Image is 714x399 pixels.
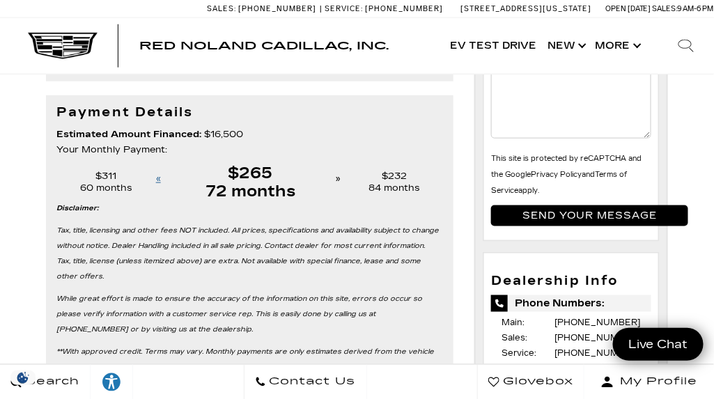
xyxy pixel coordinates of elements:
a: Live Chat [613,328,704,361]
span: Open [DATE] [605,4,651,13]
textarea: Message* [491,55,651,139]
img: Opt-Out Icon [7,370,39,385]
span: Contact Us [266,372,356,391]
span: Main: [502,318,525,328]
a: « [156,173,161,185]
h3: Dealership Info [491,274,651,288]
div: 84 months [346,182,444,194]
div: 72 months [165,182,336,201]
a: [STREET_ADDRESS][US_STATE] [460,4,591,13]
span: Red Noland Cadillac, Inc. [139,39,389,52]
a: » [336,173,341,185]
a: Privacy Policy [531,171,582,179]
span: Search [22,372,79,391]
span: Phone Numbers: [491,295,651,312]
span: Service: [502,349,536,359]
p: Tax, title, licensing and other fees NOT included. All prices, specifications and availability su... [56,223,443,284]
a: Service: [PHONE_NUMBER] [320,5,447,13]
span: Live Chat [621,336,695,352]
a: [PHONE_NUMBER] [555,318,641,328]
span: [PHONE_NUMBER] [365,4,443,13]
h3: Payment Details [56,106,443,120]
div: Explore your accessibility options [91,371,132,392]
section: Click to Open Cookie Consent Modal [7,370,39,385]
a: Terms of Service [491,171,627,195]
a: Contact Us [244,364,367,399]
a: New [542,18,589,74]
a: EV Test Drive [444,18,542,74]
span: 9 AM-6 PM [678,4,714,13]
div: Search [658,18,714,74]
div: Your Monthly Payment: [56,142,443,157]
a: [PHONE_NUMBER] [555,349,641,359]
button: Open user profile menu [584,364,714,399]
span: Sales: [207,4,236,13]
strong: Estimated Amount Financed: [56,129,201,140]
span: Service: [325,4,363,13]
input: Send your message [491,205,688,226]
a: Red Noland Cadillac, Inc. [139,40,389,52]
a: [PHONE_NUMBER] [555,334,641,343]
p: **With approved credit. Terms may vary. Monthly payments are only estimates derived from the vehi... [56,345,443,375]
span: [PHONE_NUMBER] [238,4,316,13]
button: More [589,18,644,74]
div: 60 months [56,182,156,194]
a: Glovebox [477,364,584,399]
span: Sales: [653,4,678,13]
span: My Profile [614,372,698,391]
div: $311 [56,171,156,182]
span: Glovebox [499,372,573,391]
small: This site is protected by reCAPTCHA and the Google and apply. [491,155,642,195]
img: Cadillac Dark Logo with Cadillac White Text [28,33,98,59]
p: While great effort is made to ensure the accuracy of the information on this site, errors do occu... [56,291,443,337]
span: $16,500 [204,129,243,140]
span: Sales: [502,334,527,343]
div: $232 [346,171,444,182]
a: Sales: [PHONE_NUMBER] [207,5,320,13]
a: Explore your accessibility options [91,364,133,399]
strong: Disclaimer: [56,204,98,212]
div: $265 [165,164,336,182]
